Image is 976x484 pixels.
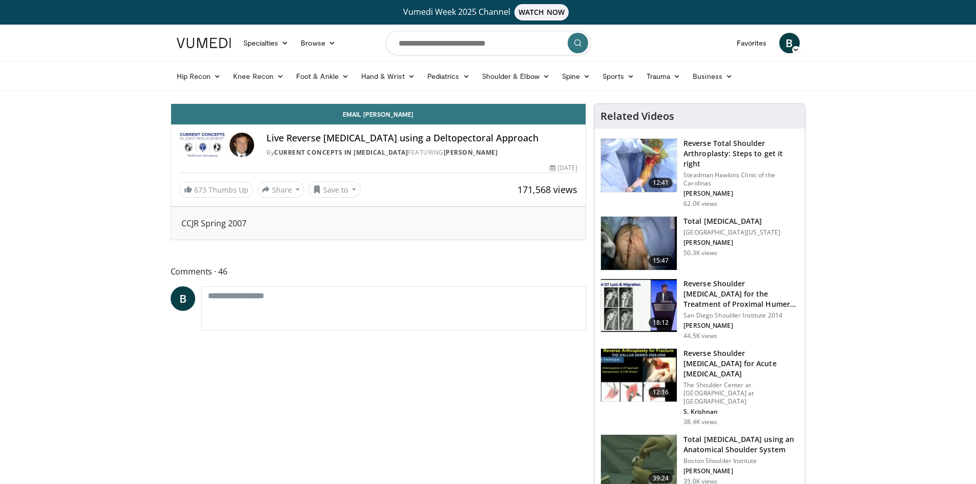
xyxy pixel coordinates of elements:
img: Avatar [230,133,254,157]
p: [PERSON_NAME] [683,239,780,247]
h3: Reverse Shoulder [MEDICAL_DATA] for Acute [MEDICAL_DATA] [683,348,799,379]
a: Trauma [640,66,687,87]
a: Specialties [237,33,295,53]
div: CCJR Spring 2007 [181,217,576,229]
a: 673 Thumbs Up [179,182,253,198]
span: 12:16 [649,387,673,397]
p: 62.0K views [683,200,717,208]
a: Pediatrics [421,66,476,87]
p: Steadman Hawkins Clinic of the Carolinas [683,171,799,187]
span: 18:12 [649,318,673,328]
a: Vumedi Week 2025 ChannelWATCH NOW [178,4,798,20]
a: 18:12 Reverse Shoulder [MEDICAL_DATA] for the Treatment of Proximal Humeral … San Diego Shoulder ... [600,279,799,340]
a: Current Concepts in [MEDICAL_DATA] [274,148,408,157]
a: Shoulder & Elbow [476,66,556,87]
img: butch_reverse_arthroplasty_3.png.150x105_q85_crop-smart_upscale.jpg [601,349,677,402]
a: Email [PERSON_NAME] [171,104,586,124]
a: Favorites [731,33,773,53]
span: Comments 46 [171,265,587,278]
span: WATCH NOW [514,4,569,20]
h3: Reverse Shoulder [MEDICAL_DATA] for the Treatment of Proximal Humeral … [683,279,799,309]
img: 326034_0000_1.png.150x105_q85_crop-smart_upscale.jpg [601,139,677,192]
p: San Diego Shoulder Institute 2014 [683,311,799,320]
span: 673 [194,185,206,195]
p: S. Krishnan [683,408,799,416]
img: 38826_0000_3.png.150x105_q85_crop-smart_upscale.jpg [601,217,677,270]
p: [PERSON_NAME] [683,467,799,475]
a: Browse [295,33,342,53]
button: Save to [308,181,361,198]
a: Hip Recon [171,66,227,87]
img: Current Concepts in Joint Replacement [179,133,226,157]
span: 12:41 [649,178,673,188]
p: [PERSON_NAME] [683,322,799,330]
h3: Total [MEDICAL_DATA] [683,216,780,226]
p: 44.5K views [683,332,717,340]
a: [PERSON_NAME] [444,148,498,157]
a: Foot & Ankle [290,66,355,87]
a: B [171,286,195,311]
p: 38.4K views [683,418,717,426]
div: By FEATURING [266,148,577,157]
img: Q2xRg7exoPLTwO8X4xMDoxOjA4MTsiGN.150x105_q85_crop-smart_upscale.jpg [601,279,677,332]
img: VuMedi Logo [177,38,231,48]
a: Spine [556,66,596,87]
h4: Related Videos [600,110,674,122]
a: 12:41 Reverse Total Shoulder Arthroplasty: Steps to get it right Steadman Hawkins Clinic of the C... [600,138,799,208]
a: Knee Recon [227,66,290,87]
a: Sports [596,66,640,87]
span: 171,568 views [517,183,577,196]
h3: Total [MEDICAL_DATA] using an Anatomical Shoulder System [683,434,799,455]
h4: Live Reverse [MEDICAL_DATA] using a Deltopectoral Approach [266,133,577,144]
input: Search topics, interventions [386,31,591,55]
p: [PERSON_NAME] [683,190,799,198]
p: The Shoulder Center at [GEOGRAPHIC_DATA] at [GEOGRAPHIC_DATA] [683,381,799,406]
div: [DATE] [550,163,577,173]
a: Hand & Wrist [355,66,421,87]
p: Boston Shoulder Institute [683,457,799,465]
span: 15:47 [649,256,673,266]
span: 39:24 [649,473,673,483]
p: [GEOGRAPHIC_DATA][US_STATE] [683,228,780,237]
a: Business [687,66,739,87]
a: B [779,33,800,53]
button: Share [257,181,305,198]
a: 15:47 Total [MEDICAL_DATA] [GEOGRAPHIC_DATA][US_STATE] [PERSON_NAME] 50.3K views [600,216,799,270]
a: 12:16 Reverse Shoulder [MEDICAL_DATA] for Acute [MEDICAL_DATA] The Shoulder Center at [GEOGRAPHIC... [600,348,799,426]
h3: Reverse Total Shoulder Arthroplasty: Steps to get it right [683,138,799,169]
p: 50.3K views [683,249,717,257]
